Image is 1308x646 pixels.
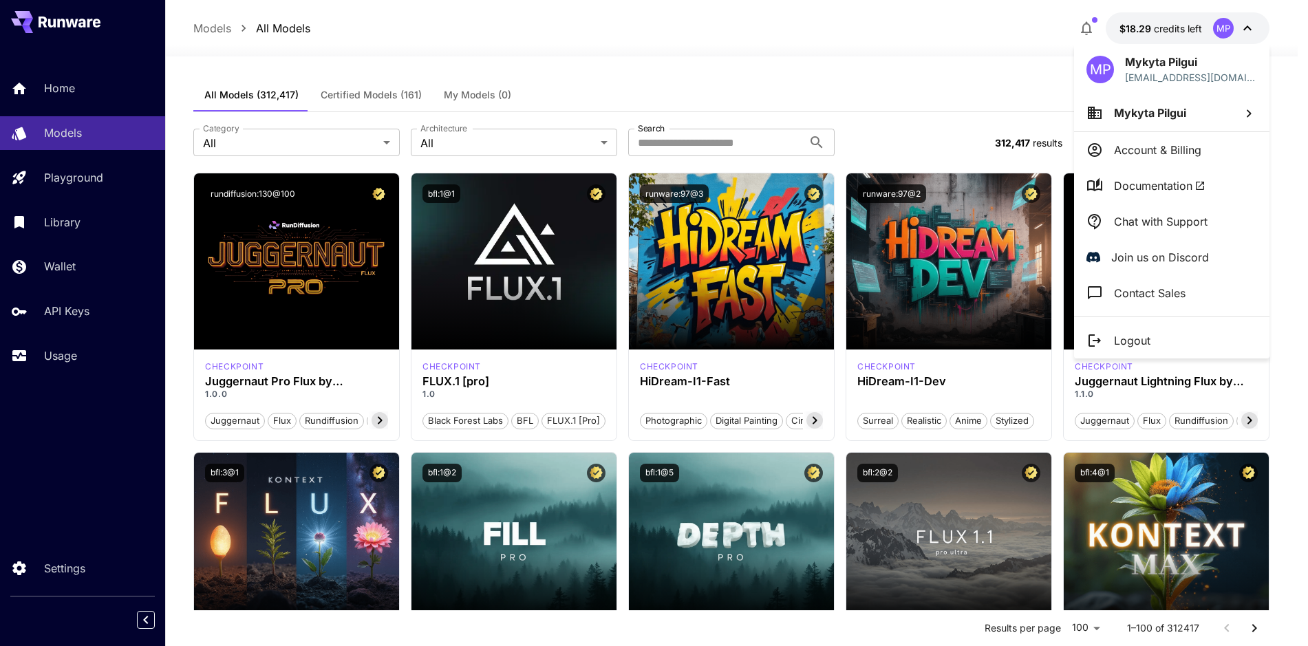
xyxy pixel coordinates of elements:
p: Join us on Discord [1111,249,1209,266]
p: Logout [1114,332,1150,349]
button: Mykyta Pilgui [1074,94,1269,131]
span: Documentation [1114,177,1205,194]
p: Mykyta Pilgui [1125,54,1257,70]
p: [EMAIL_ADDRESS][DOMAIN_NAME] [1125,70,1257,85]
span: Mykyta Pilgui [1114,106,1186,120]
div: nickita.35hack@gmail.com [1125,70,1257,85]
p: Account & Billing [1114,142,1201,158]
p: Chat with Support [1114,213,1208,230]
p: Contact Sales [1114,285,1186,301]
div: MP [1086,56,1114,83]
